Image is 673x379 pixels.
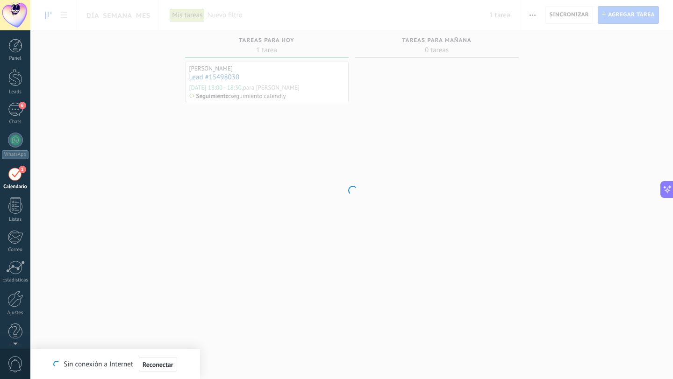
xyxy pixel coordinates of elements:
[2,277,29,283] div: Estadísticas
[2,184,29,190] div: Calendario
[2,89,29,95] div: Leads
[2,247,29,253] div: Correo
[2,119,29,125] div: Chats
[2,310,29,316] div: Ajustes
[53,357,177,372] div: Sin conexión a Internet
[139,357,177,372] button: Reconectar
[2,56,29,62] div: Panel
[19,166,26,173] span: 1
[2,217,29,223] div: Listas
[2,150,29,159] div: WhatsApp
[143,361,173,368] span: Reconectar
[19,102,26,109] span: 6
